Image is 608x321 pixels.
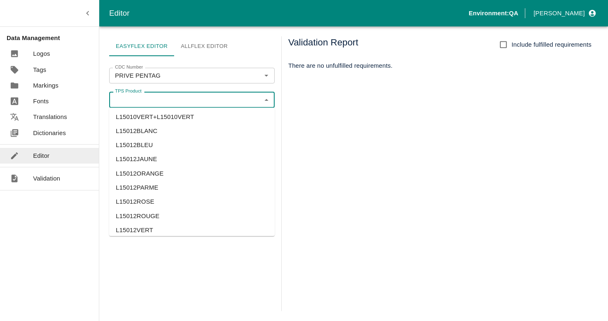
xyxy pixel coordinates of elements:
p: Logos [33,49,50,58]
p: Environment: QA [469,9,518,18]
a: Easyflex Editor [109,36,174,56]
a: Allflex Editor [174,36,234,56]
button: Open [261,70,272,81]
p: Fonts [33,97,49,106]
span: Include fulfilled requirements [512,40,591,49]
li: L15012BLANC [109,124,275,138]
p: Validation [33,174,60,183]
p: There are no unfulfilled requirements. [288,61,591,70]
li: L15012ROSE [109,195,275,209]
li: L15012JAUNE [109,152,275,166]
p: Tags [33,65,46,74]
li: L15012PARME [109,181,275,195]
li: L15012BLEU [109,138,275,152]
li: L15012VERT [109,223,275,237]
p: Data Management [7,33,99,43]
div: Editor [109,7,469,19]
li: L15012ORANGE [109,166,275,181]
p: [PERSON_NAME] [534,9,585,18]
li: L15012ROUGE [109,209,275,223]
h5: Validation Report [288,36,358,53]
p: Editor [33,151,50,160]
p: Markings [33,81,58,90]
button: Close [261,94,272,105]
li: L15010VERT+L15010VERT [109,110,275,124]
button: profile [530,6,598,20]
label: CDC Number [115,64,143,71]
p: Dictionaries [33,128,66,138]
p: Translations [33,112,67,121]
label: TPS Product [115,88,141,95]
